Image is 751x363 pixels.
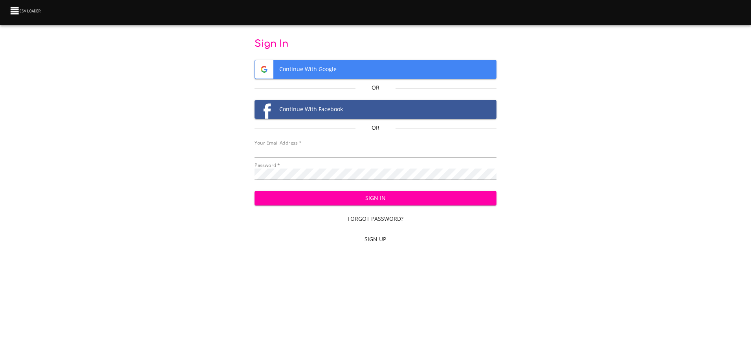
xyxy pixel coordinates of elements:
p: Or [355,84,396,92]
img: Facebook logo [255,100,273,119]
a: Forgot Password? [255,212,496,226]
label: Your Email Address [255,141,301,145]
span: Continue With Google [255,60,496,79]
img: CSV Loader [9,5,42,16]
button: Facebook logoContinue With Facebook [255,100,496,119]
span: Continue With Facebook [255,100,496,119]
button: Google logoContinue With Google [255,60,496,79]
p: Sign In [255,38,496,50]
button: Sign In [255,191,496,205]
span: Sign In [261,193,490,203]
span: Forgot Password? [258,214,493,224]
p: Or [355,124,396,132]
a: Sign Up [255,232,496,247]
label: Password [255,163,280,168]
img: Google logo [255,60,273,79]
span: Sign Up [258,235,493,244]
